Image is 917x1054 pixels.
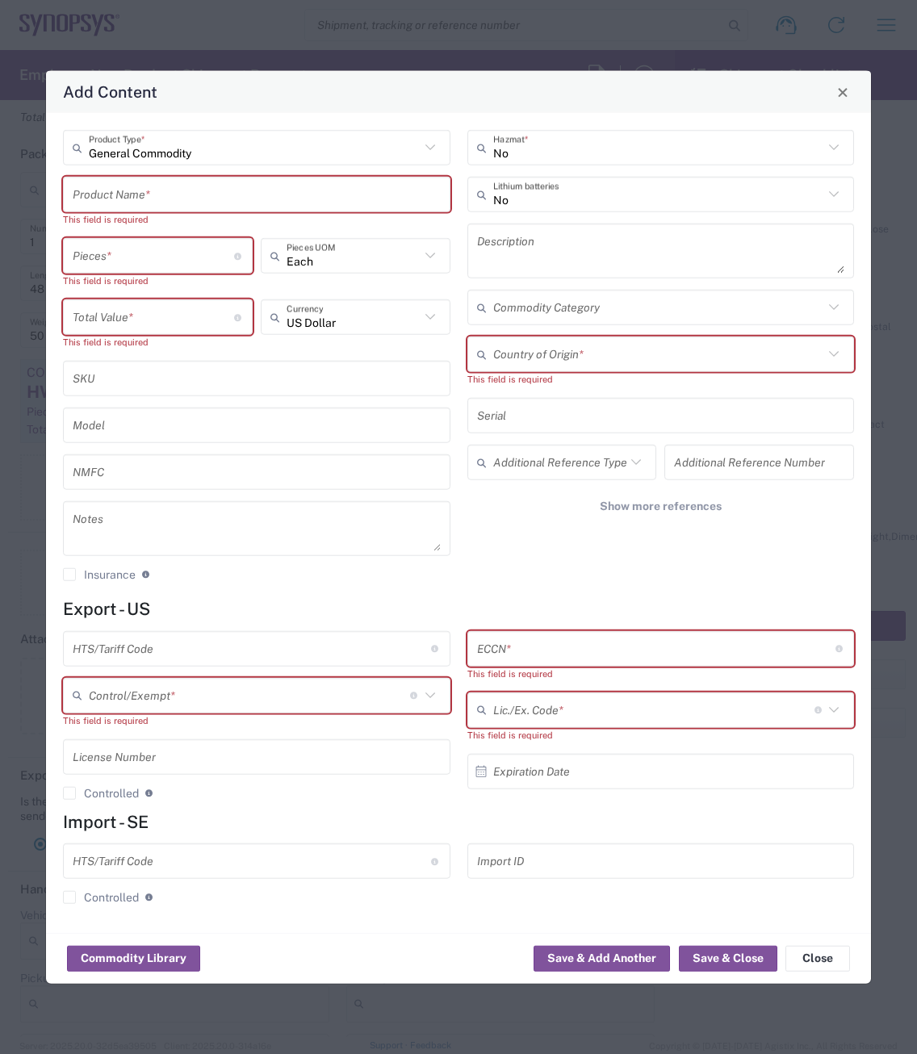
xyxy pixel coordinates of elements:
button: Commodity Library [67,945,200,971]
div: This field is required [63,713,450,727]
span: Show more references [600,499,722,514]
button: Close [831,81,854,103]
h4: Add Content [63,80,157,103]
div: This field is required [63,335,253,349]
div: This field is required [63,274,253,288]
label: Insurance [63,568,136,581]
button: Save & Close [679,945,777,971]
div: This field is required [467,666,855,680]
label: Controlled [63,891,139,904]
div: This field is required [467,372,855,387]
h4: Export - US [63,599,854,620]
h4: Import - SE [63,811,854,832]
label: Controlled [63,786,139,799]
div: This field is required [63,212,450,227]
button: Close [785,945,850,971]
button: Save & Add Another [534,945,670,971]
div: This field is required [467,727,855,742]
